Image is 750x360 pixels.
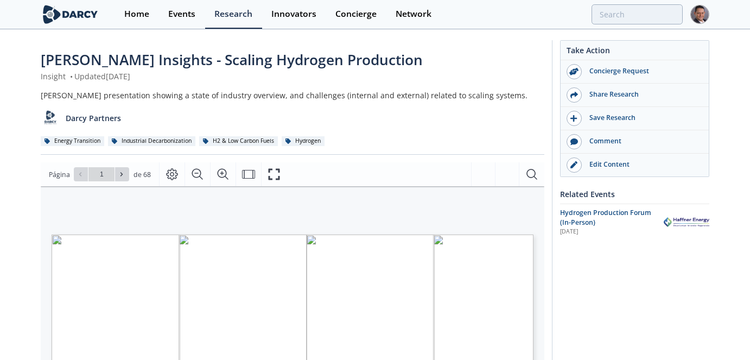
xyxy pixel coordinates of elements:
div: Hydrogen [282,136,325,146]
div: Related Events [560,185,709,204]
div: [DATE] [560,228,656,236]
a: Hydrogen Production Forum (In-Person) [DATE] Haffner Energy [560,208,709,237]
div: Take Action [561,45,709,60]
div: [PERSON_NAME] presentation showing a state of industry overview, and challenges (internal and ext... [41,90,544,101]
div: Save Research [582,113,703,123]
div: H2 & Low Carbon Fuels [199,136,278,146]
a: Edit Content [561,154,709,176]
div: Events [168,10,195,18]
div: Concierge Request [582,66,703,76]
input: Advanced Search [592,4,683,24]
span: [PERSON_NAME] Insights - Scaling Hydrogen Production [41,50,423,70]
div: Share Research [582,90,703,99]
div: Energy Transition [41,136,104,146]
span: • [68,71,74,81]
img: Haffner Energy [664,217,709,227]
span: Hydrogen Production Forum (In-Person) [560,208,651,227]
div: Insight Updated [DATE] [41,71,544,82]
div: Network [396,10,431,18]
div: Research [214,10,252,18]
div: Home [124,10,149,18]
img: logo-wide.svg [41,5,100,24]
div: Edit Content [582,160,703,169]
div: Concierge [335,10,377,18]
p: Darcy Partners [66,112,121,124]
div: Comment [582,136,703,146]
img: Profile [690,5,709,24]
div: Innovators [271,10,316,18]
div: Industrial Decarbonization [108,136,195,146]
